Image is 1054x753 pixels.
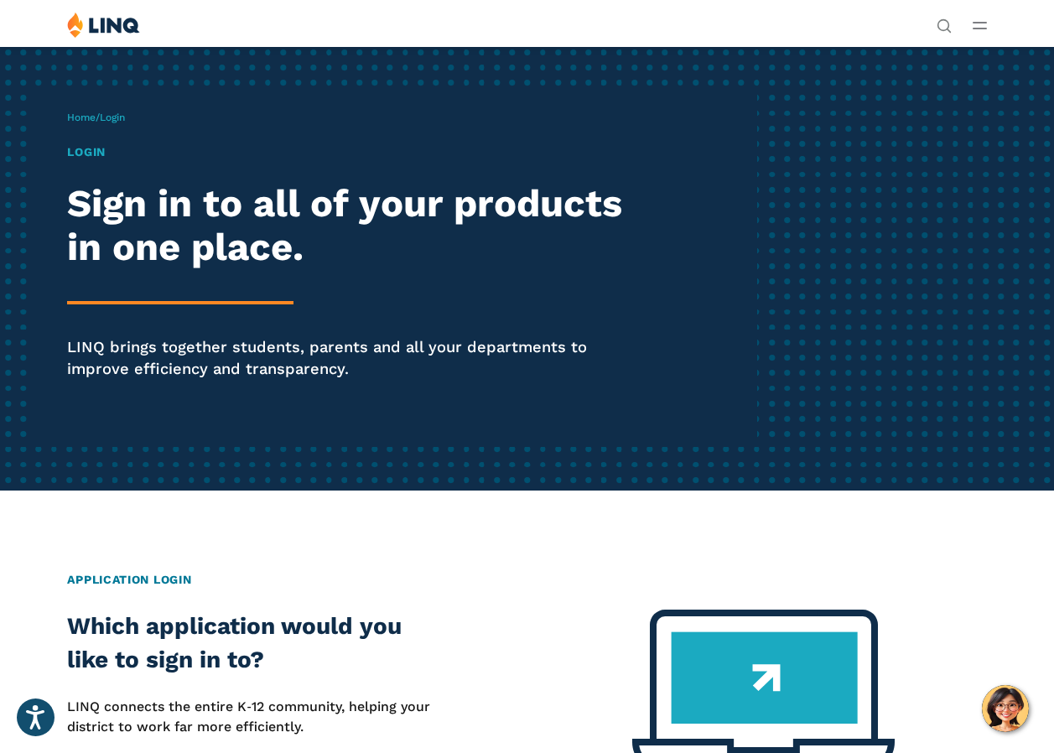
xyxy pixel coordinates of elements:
h2: Which application would you like to sign in to? [67,610,434,677]
h2: Sign in to all of your products in one place. [67,182,646,269]
img: LINQ | K‑12 Software [67,12,140,38]
h2: Application Login [67,571,986,589]
a: Home [67,112,96,123]
span: / [67,112,125,123]
p: LINQ brings together students, parents and all your departments to improve efficiency and transpa... [67,336,646,381]
button: Hello, have a question? Let’s chat. [982,685,1029,732]
span: Login [100,112,125,123]
button: Open Main Menu [973,16,987,34]
button: Open Search Bar [937,17,952,32]
nav: Utility Navigation [937,12,952,32]
h1: Login [67,143,646,161]
p: LINQ connects the entire K‑12 community, helping your district to work far more efficiently. [67,697,434,738]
